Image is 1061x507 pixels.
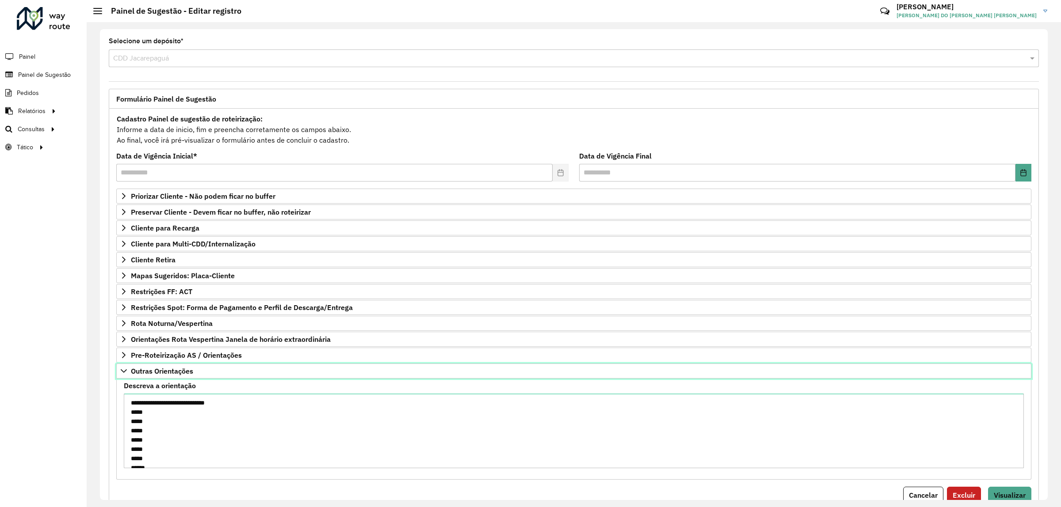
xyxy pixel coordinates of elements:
span: Cliente para Recarga [131,224,199,231]
span: Visualizar [994,491,1026,499]
span: Restrições FF: ACT [131,288,192,295]
a: Cliente para Recarga [116,220,1031,235]
a: Rota Noturna/Vespertina [116,316,1031,331]
span: [PERSON_NAME] DO [PERSON_NAME] [PERSON_NAME] [897,11,1037,19]
div: Informe a data de inicio, fim e preencha corretamente os campos abaixo. Ao final, você irá pré-vi... [116,113,1031,146]
label: Descreva a orientação [124,380,196,391]
a: Cliente Retira [116,252,1031,267]
a: Preservar Cliente - Devem ficar no buffer, não roteirizar [116,204,1031,219]
h2: Painel de Sugestão - Editar registro [102,6,241,16]
span: Mapas Sugeridos: Placa-Cliente [131,272,235,279]
span: Formulário Painel de Sugestão [116,95,216,102]
strong: Cadastro Painel de sugestão de roteirização: [117,114,263,123]
label: Selecione um depósito [109,36,183,46]
a: Outras Orientações [116,363,1031,378]
span: Relatórios [18,106,46,116]
button: Choose Date [1015,164,1031,182]
h3: [PERSON_NAME] [897,3,1037,11]
span: Pedidos [17,88,39,98]
span: Orientações Rota Vespertina Janela de horário extraordinária [131,336,331,343]
div: Outras Orientações [116,378,1031,480]
span: Outras Orientações [131,367,193,375]
label: Data de Vigência Final [579,151,652,161]
span: Tático [17,143,33,152]
a: Restrições FF: ACT [116,284,1031,299]
span: Cliente para Multi-CDD/Internalização [131,240,256,247]
span: Rota Noturna/Vespertina [131,320,213,327]
a: Restrições Spot: Forma de Pagamento e Perfil de Descarga/Entrega [116,300,1031,315]
button: Excluir [947,487,981,503]
span: Excluir [953,491,975,499]
span: Preservar Cliente - Devem ficar no buffer, não roteirizar [131,208,311,216]
span: Cliente Retira [131,256,176,263]
span: Pre-Roteirização AS / Orientações [131,352,242,359]
button: Cancelar [903,487,943,503]
span: Cancelar [909,491,938,499]
a: Priorizar Cliente - Não podem ficar no buffer [116,189,1031,204]
span: Painel de Sugestão [18,70,71,79]
a: Mapas Sugeridos: Placa-Cliente [116,268,1031,283]
a: Orientações Rota Vespertina Janela de horário extraordinária [116,332,1031,347]
span: Painel [19,52,35,61]
label: Data de Vigência Inicial [116,151,197,161]
a: Contato Rápido [875,2,894,21]
span: Priorizar Cliente - Não podem ficar no buffer [131,193,275,200]
span: Restrições Spot: Forma de Pagamento e Perfil de Descarga/Entrega [131,304,353,311]
span: Consultas [18,125,45,134]
button: Visualizar [988,487,1031,503]
a: Cliente para Multi-CDD/Internalização [116,236,1031,251]
a: Pre-Roteirização AS / Orientações [116,348,1031,363]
